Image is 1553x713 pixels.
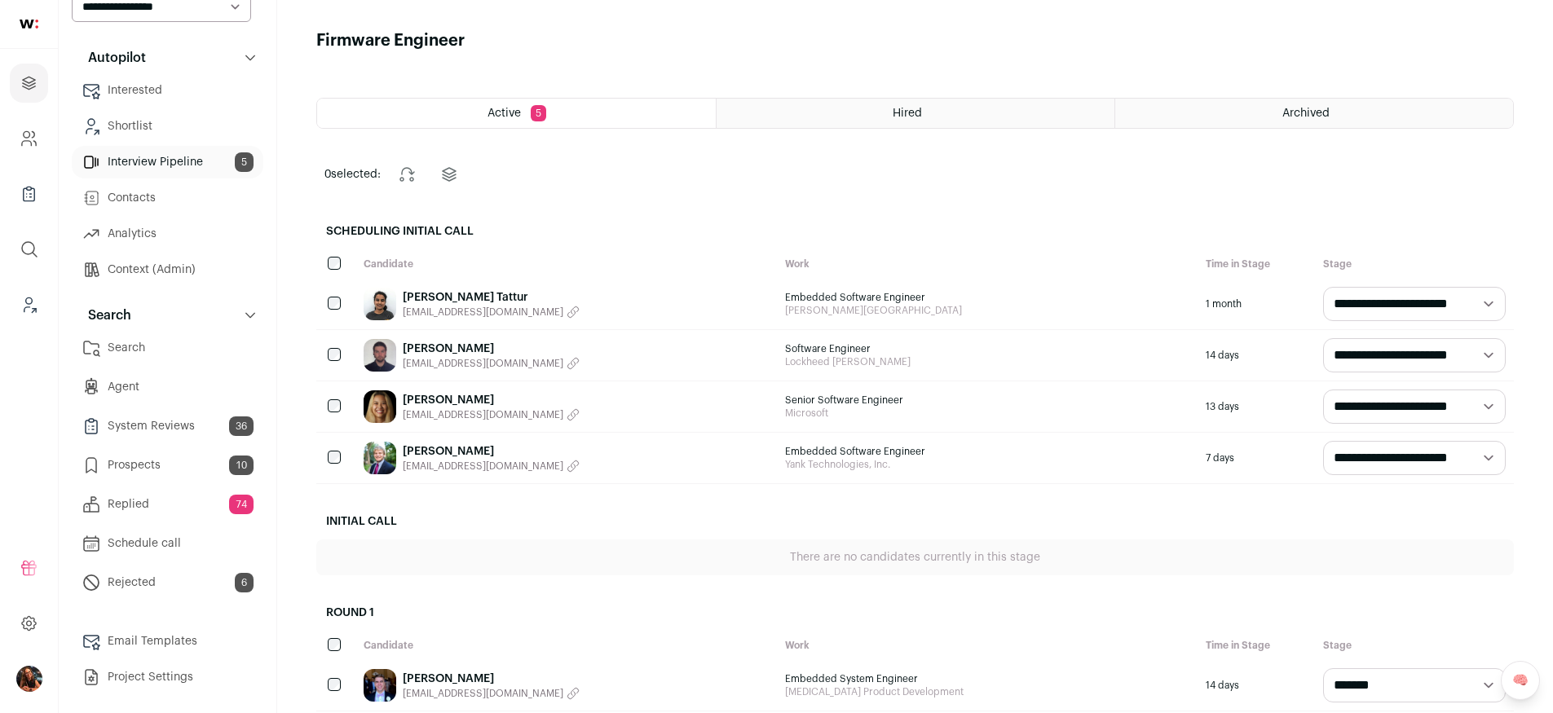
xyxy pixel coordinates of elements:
[403,306,580,319] button: [EMAIL_ADDRESS][DOMAIN_NAME]
[785,407,1190,420] span: Microsoft
[1315,249,1514,279] div: Stage
[235,573,254,592] span: 6
[1198,433,1315,483] div: 7 days
[1198,381,1315,432] div: 13 days
[16,666,42,692] img: 13968079-medium_jpg
[72,661,263,693] a: Project Settings
[355,631,777,660] div: Candidate
[364,442,396,474] img: 16f2e1c92beab3c39de1648633cf7183bed1cb4806c505ba64283a21aa09cf64
[72,146,263,178] a: Interview Pipeline5
[10,119,48,158] a: Company and ATS Settings
[403,460,580,473] button: [EMAIL_ADDRESS][DOMAIN_NAME]
[72,488,263,521] a: Replied74
[324,169,331,180] span: 0
[10,285,48,324] a: Leads (Backoffice)
[78,48,146,68] p: Autopilot
[72,332,263,364] a: Search
[72,253,263,286] a: Context (Admin)
[72,625,263,658] a: Email Templates
[387,155,426,194] button: Change stage
[364,288,396,320] img: 36df212cec8fb2d04678b0c26b14d07ab8d9502ac6e58231baa881432697c243.jpg
[785,445,1190,458] span: Embedded Software Engineer
[229,416,254,436] span: 36
[1198,249,1315,279] div: Time in Stage
[403,392,580,408] a: [PERSON_NAME]
[235,152,254,172] span: 5
[1198,631,1315,660] div: Time in Stage
[785,342,1190,355] span: Software Engineer
[72,74,263,107] a: Interested
[785,394,1190,407] span: Senior Software Engineer
[364,669,396,702] img: ae15b5eac782de7ea2a743a2e0c467c1765915db98b0ed01fe108808ea34fe47
[777,631,1198,660] div: Work
[72,371,263,403] a: Agent
[717,99,1114,128] a: Hired
[785,355,1190,368] span: Lockheed [PERSON_NAME]
[229,495,254,514] span: 74
[316,539,1514,575] div: There are no candidates currently in this stage
[72,566,263,599] a: Rejected6
[403,341,580,357] a: [PERSON_NAME]
[1198,279,1315,329] div: 1 month
[355,249,777,279] div: Candidate
[16,666,42,692] button: Open dropdown
[785,291,1190,304] span: Embedded Software Engineer
[20,20,38,29] img: wellfound-shorthand-0d5821cbd27db2630d0214b213865d53afaa358527fdda9d0ea32b1df1b89c2c.svg
[72,299,263,332] button: Search
[10,174,48,213] a: Company Lists
[893,108,922,119] span: Hired
[72,449,263,482] a: Prospects10
[72,110,263,143] a: Shortlist
[785,685,1190,698] span: [MEDICAL_DATA] Product Development
[403,357,580,370] button: [EMAIL_ADDRESS][DOMAIN_NAME]
[72,410,263,442] a: System Reviews36
[785,458,1190,471] span: Yank Technologies, Inc.
[1198,330,1315,381] div: 14 days
[785,672,1190,685] span: Embedded System Engineer
[403,408,580,421] button: [EMAIL_ADDRESS][DOMAIN_NAME]
[316,213,1514,249] h2: Scheduling Initial Call
[403,443,580,460] a: [PERSON_NAME]
[1501,661,1540,700] a: 🧠
[324,166,381,183] span: selected:
[531,105,546,121] span: 5
[403,306,563,319] span: [EMAIL_ADDRESS][DOMAIN_NAME]
[1315,631,1514,660] div: Stage
[403,408,563,421] span: [EMAIL_ADDRESS][DOMAIN_NAME]
[488,108,521,119] span: Active
[403,671,580,687] a: [PERSON_NAME]
[403,687,580,700] button: [EMAIL_ADDRESS][DOMAIN_NAME]
[72,527,263,560] a: Schedule call
[364,390,396,423] img: e6688aa597eb7e7ee4302efd8cd815909396e5b91d79bbbb226f01734ebadf1e.jpg
[785,304,1190,317] span: [PERSON_NAME][GEOGRAPHIC_DATA]
[1198,660,1315,711] div: 14 days
[403,687,563,700] span: [EMAIL_ADDRESS][DOMAIN_NAME]
[316,29,465,52] h1: Firmware Engineer
[403,289,580,306] a: [PERSON_NAME] Tattur
[78,306,131,325] p: Search
[364,339,396,372] img: 50f8ad899c235ec95cdc44970290ed4444449f4414024d250c5dd11c09095552.jpg
[229,456,254,475] span: 10
[316,504,1514,539] h2: Initial Call
[316,595,1514,631] h2: Round 1
[72,182,263,214] a: Contacts
[10,64,48,103] a: Projects
[72,42,263,74] button: Autopilot
[72,218,263,250] a: Analytics
[1282,108,1330,119] span: Archived
[1115,99,1513,128] a: Archived
[777,249,1198,279] div: Work
[403,357,563,370] span: [EMAIL_ADDRESS][DOMAIN_NAME]
[403,460,563,473] span: [EMAIL_ADDRESS][DOMAIN_NAME]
